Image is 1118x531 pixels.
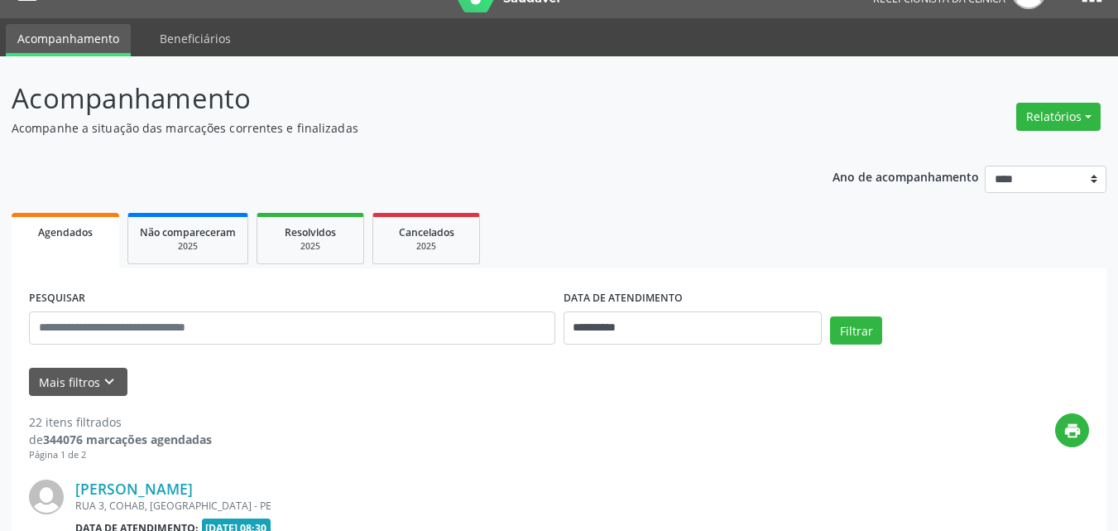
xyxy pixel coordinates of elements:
span: Resolvidos [285,225,336,239]
div: 2025 [385,240,468,253]
img: img [29,480,64,514]
button: print [1055,413,1089,447]
p: Acompanhe a situação das marcações correntes e finalizadas [12,119,778,137]
i: keyboard_arrow_down [100,373,118,391]
p: Acompanhamento [12,78,778,119]
div: 2025 [269,240,352,253]
strong: 344076 marcações agendadas [43,432,212,447]
div: de [29,431,212,448]
div: 22 itens filtrados [29,413,212,431]
span: Não compareceram [140,225,236,239]
div: RUA 3, COHAB, [GEOGRAPHIC_DATA] - PE [75,499,841,513]
a: [PERSON_NAME] [75,480,193,498]
p: Ano de acompanhamento [833,166,979,186]
span: Cancelados [399,225,454,239]
button: Relatórios [1016,103,1101,131]
button: Mais filtroskeyboard_arrow_down [29,368,127,397]
a: Beneficiários [148,24,242,53]
i: print [1063,422,1082,440]
label: PESQUISAR [29,286,85,311]
div: 2025 [140,240,236,253]
label: DATA DE ATENDIMENTO [564,286,683,311]
div: Página 1 de 2 [29,448,212,462]
button: Filtrar [830,316,882,345]
a: Acompanhamento [6,24,131,56]
span: Agendados [38,225,93,239]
